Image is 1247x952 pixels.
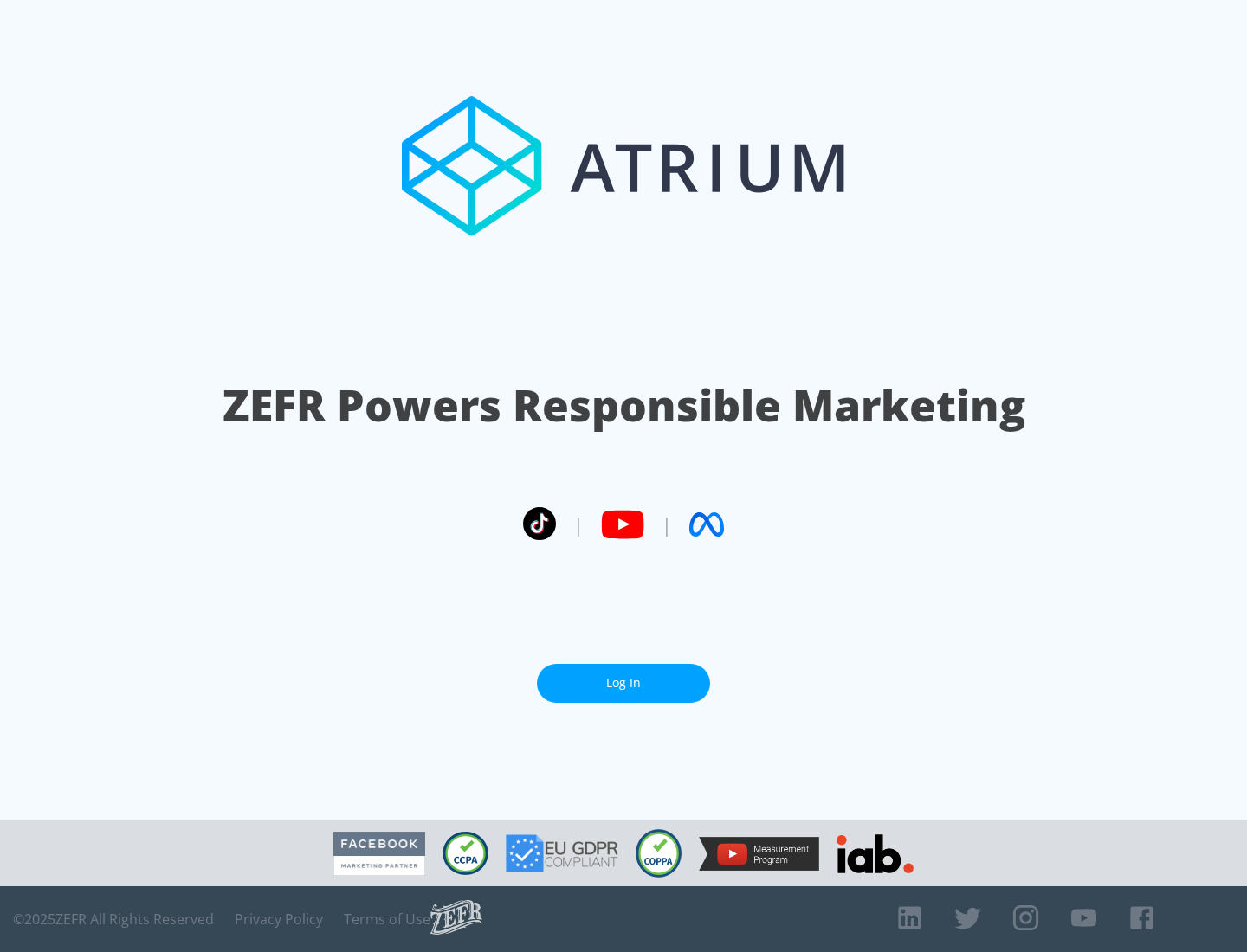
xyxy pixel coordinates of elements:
a: Terms of Use [344,910,430,928]
img: IAB [837,834,914,873]
img: Facebook Marketing Partner [333,832,425,876]
img: CCPA Compliant [443,832,488,875]
img: COPPA Compliant [636,829,682,878]
a: Log In [537,664,710,703]
img: YouTube Measurement Program [699,837,819,871]
span: | [573,511,584,537]
h1: ZEFR Powers Responsible Marketing [223,376,1025,435]
span: © 2025 ZEFR All Rights Reserved [13,910,214,928]
span: | [662,511,672,537]
img: GDPR Compliant [506,834,618,872]
a: Privacy Policy [235,910,323,928]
